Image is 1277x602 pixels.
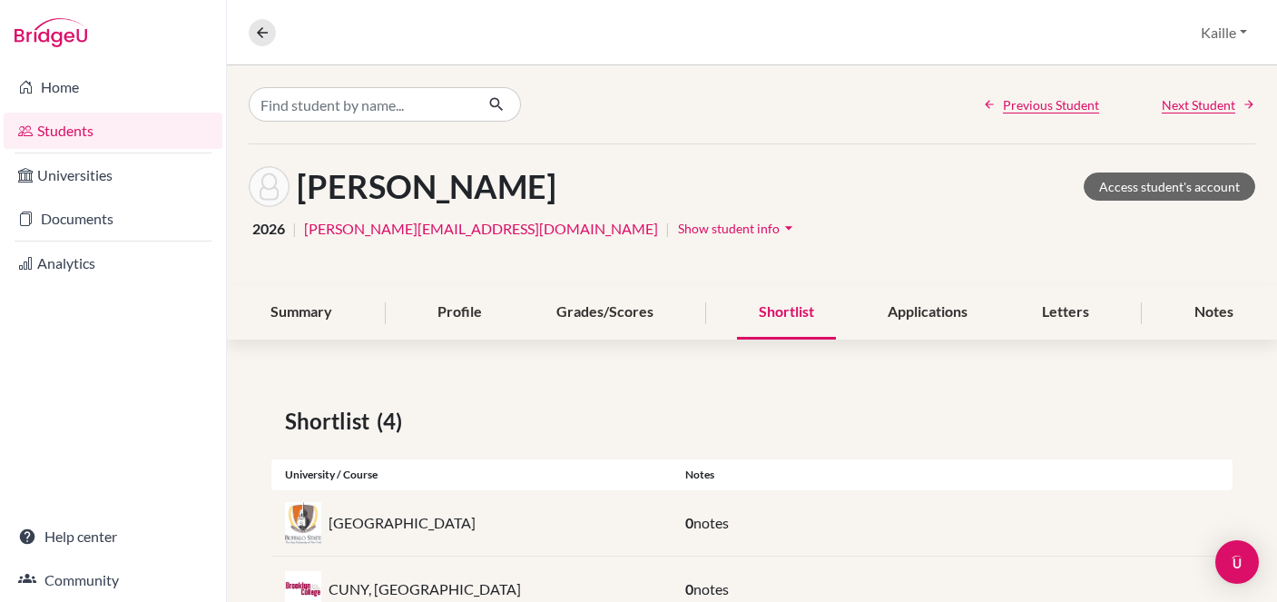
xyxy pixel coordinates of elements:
span: (4) [377,405,409,438]
span: notes [693,580,729,597]
p: CUNY, [GEOGRAPHIC_DATA] [329,578,521,600]
input: Find student by name... [249,87,474,122]
div: Letters [1020,286,1111,340]
span: notes [693,514,729,531]
div: Open Intercom Messenger [1215,540,1259,584]
div: Profile [416,286,504,340]
div: University / Course [271,467,672,483]
a: Community [4,562,222,598]
span: Previous Student [1003,95,1099,114]
img: Bridge-U [15,18,87,47]
div: Summary [249,286,354,340]
img: us_suc_5kjkvk5c.jpeg [285,502,321,544]
button: Show student infoarrow_drop_down [677,214,799,242]
span: Shortlist [285,405,377,438]
span: 0 [685,514,693,531]
a: [PERSON_NAME][EMAIL_ADDRESS][DOMAIN_NAME] [304,218,658,240]
div: Grades/Scores [535,286,675,340]
a: Students [4,113,222,149]
span: Show student info [678,221,780,236]
a: Home [4,69,222,105]
a: Access student's account [1084,173,1255,201]
a: Universities [4,157,222,193]
button: Kaille [1193,15,1255,50]
div: Shortlist [737,286,836,340]
i: arrow_drop_down [780,219,798,237]
div: Notes [672,467,1233,483]
span: 0 [685,580,693,597]
a: Help center [4,518,222,555]
img: Liam Mizrahi's avatar [249,166,290,207]
a: Previous Student [983,95,1099,114]
h1: [PERSON_NAME] [297,167,556,206]
div: Notes [1173,286,1255,340]
a: Next Student [1162,95,1255,114]
span: | [292,218,297,240]
span: | [665,218,670,240]
a: Documents [4,201,222,237]
div: Applications [866,286,989,340]
span: 2026 [252,218,285,240]
a: Analytics [4,245,222,281]
span: Next Student [1162,95,1235,114]
p: [GEOGRAPHIC_DATA] [329,512,476,534]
